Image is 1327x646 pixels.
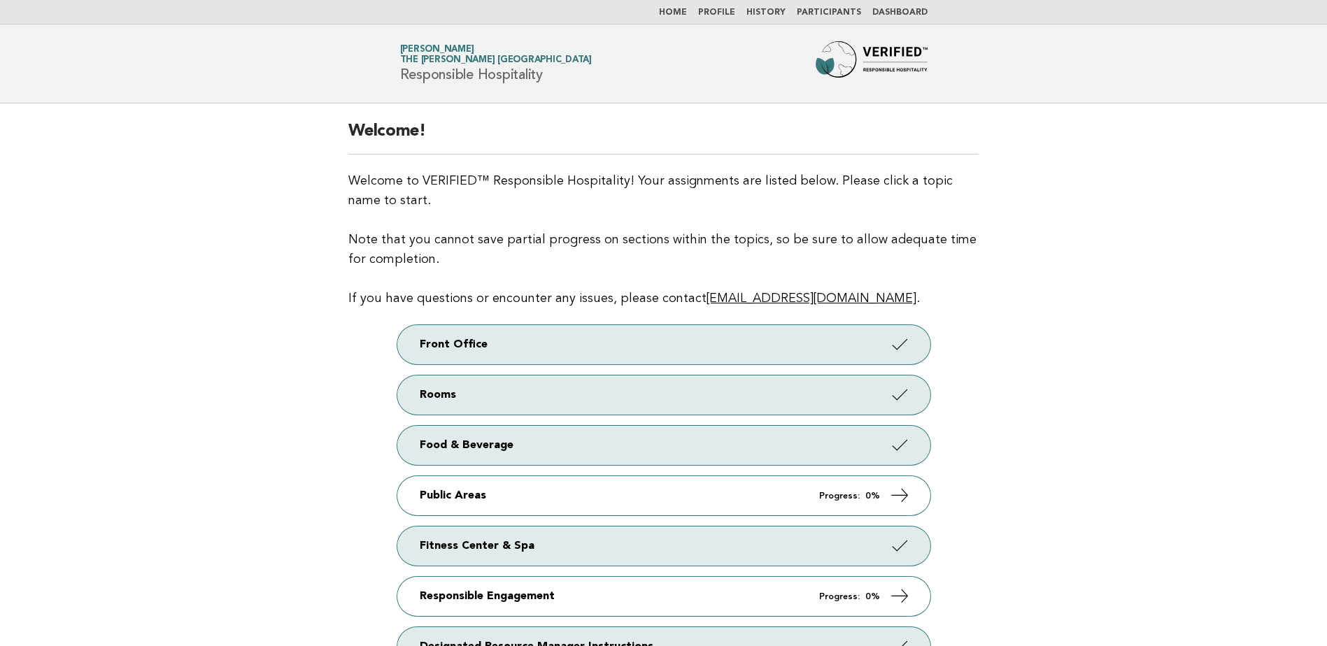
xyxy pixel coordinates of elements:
[819,491,860,501] em: Progress:
[348,120,979,155] h2: Welcome!
[797,8,861,17] a: Participants
[400,56,592,65] span: The [PERSON_NAME] [GEOGRAPHIC_DATA]
[397,375,930,415] a: Rooms
[397,325,930,364] a: Front Office
[400,45,592,64] a: [PERSON_NAME]The [PERSON_NAME] [GEOGRAPHIC_DATA]
[400,45,592,82] h1: Responsible Hospitality
[348,171,979,308] p: Welcome to VERIFIED™ Responsible Hospitality! Your assignments are listed below. Please click a t...
[698,8,735,17] a: Profile
[865,592,880,601] strong: 0%
[659,8,687,17] a: Home
[397,526,930,566] a: Fitness Center & Spa
[746,8,786,17] a: History
[397,476,930,515] a: Public Areas Progress: 0%
[865,491,880,501] strong: 0%
[397,577,930,616] a: Responsible Engagement Progress: 0%
[397,426,930,465] a: Food & Beverage
[707,292,916,305] a: [EMAIL_ADDRESS][DOMAIN_NAME]
[819,592,860,601] em: Progress:
[872,8,928,17] a: Dashboard
[816,41,928,86] img: Forbes Travel Guide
